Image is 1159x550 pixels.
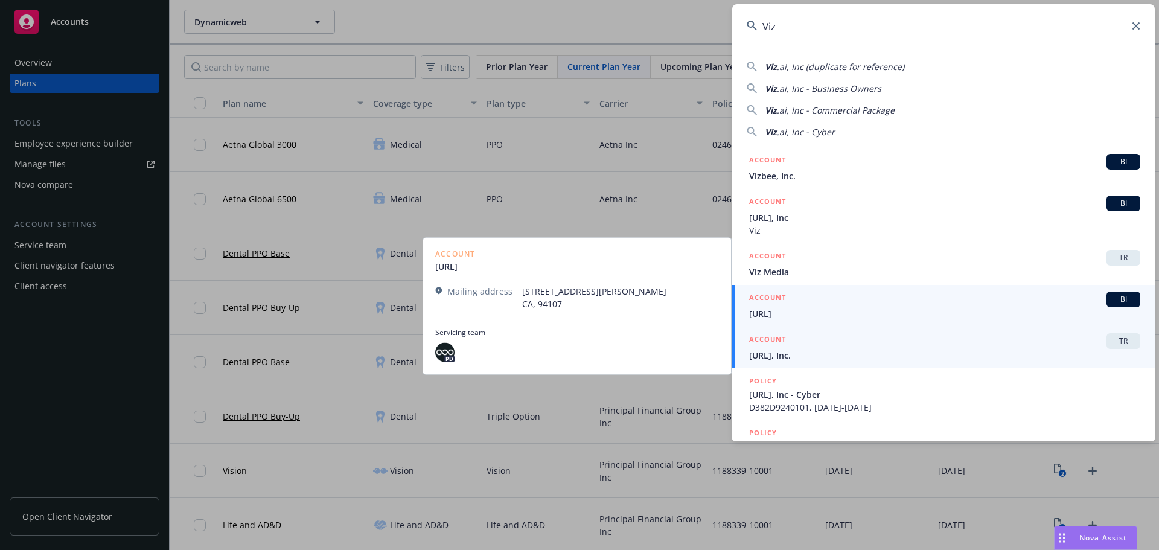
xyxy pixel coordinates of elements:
[749,266,1140,278] span: Viz Media
[749,211,1140,224] span: [URL], Inc
[749,401,1140,414] span: D382D9240101, [DATE]-[DATE]
[732,243,1155,285] a: ACCOUNTTRViz Media
[1111,198,1135,209] span: BI
[777,61,904,72] span: .ai, Inc (duplicate for reference)
[732,147,1155,189] a: ACCOUNTBIVizbee, Inc.
[732,420,1155,472] a: POLICY[URL], Inc - Workers' Compensation
[1111,252,1135,263] span: TR
[749,250,786,264] h5: ACCOUNT
[1079,532,1127,543] span: Nova Assist
[1111,336,1135,347] span: TR
[777,83,881,94] span: .ai, Inc - Business Owners
[732,189,1155,243] a: ACCOUNTBI[URL], IncViz
[1111,156,1135,167] span: BI
[749,388,1140,401] span: [URL], Inc - Cyber
[765,61,777,72] span: Viz
[765,104,777,116] span: Viz
[1055,526,1070,549] div: Drag to move
[749,440,1140,453] span: [URL], Inc - Workers' Compensation
[765,83,777,94] span: Viz
[749,307,1140,320] span: [URL]
[749,154,786,168] h5: ACCOUNT
[749,196,786,210] h5: ACCOUNT
[777,104,895,116] span: .ai, Inc - Commercial Package
[765,126,777,138] span: Viz
[732,4,1155,48] input: Search...
[749,170,1140,182] span: Vizbee, Inc.
[749,292,786,306] h5: ACCOUNT
[1111,294,1135,305] span: BI
[732,285,1155,327] a: ACCOUNTBI[URL]
[732,368,1155,420] a: POLICY[URL], Inc - CyberD382D9240101, [DATE]-[DATE]
[1054,526,1137,550] button: Nova Assist
[732,327,1155,368] a: ACCOUNTTR[URL], Inc.
[749,349,1140,362] span: [URL], Inc.
[749,224,1140,237] span: Viz
[749,375,777,387] h5: POLICY
[749,427,777,439] h5: POLICY
[749,333,786,348] h5: ACCOUNT
[777,126,835,138] span: .ai, Inc - Cyber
